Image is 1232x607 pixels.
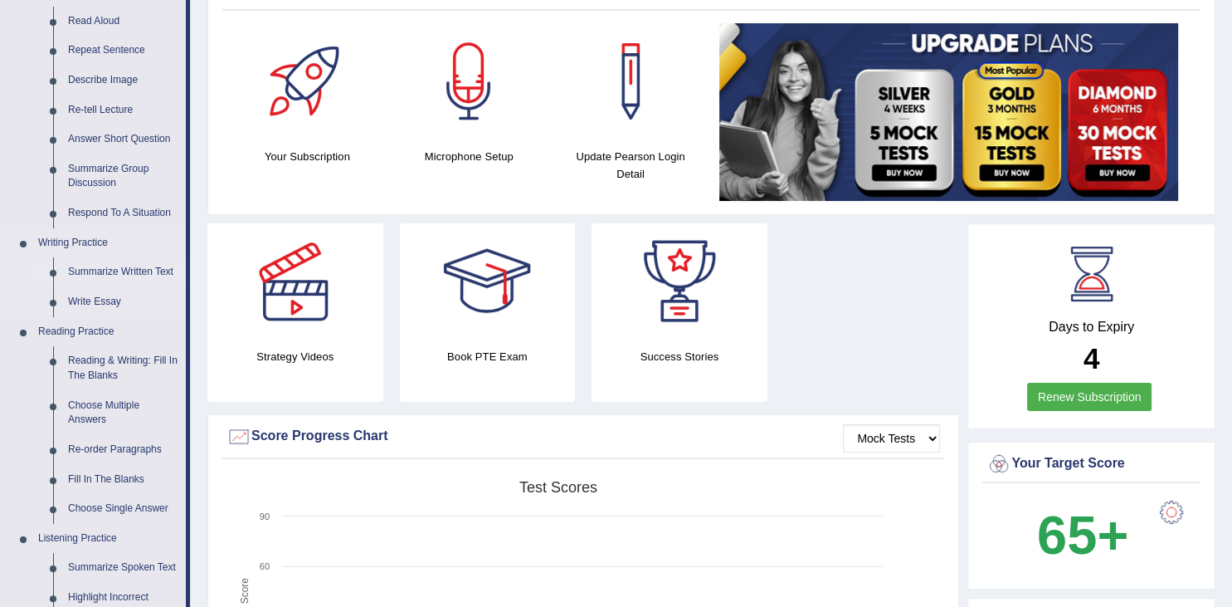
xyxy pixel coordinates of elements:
[61,198,186,228] a: Respond To A Situation
[235,148,380,165] h4: Your Subscription
[61,257,186,287] a: Summarize Written Text
[397,148,542,165] h4: Microphone Setup
[61,553,186,583] a: Summarize Spoken Text
[31,317,186,347] a: Reading Practice
[61,287,186,317] a: Write Essay
[260,561,270,571] text: 60
[61,125,186,154] a: Answer Short Question
[1037,505,1128,565] b: 65+
[61,95,186,125] a: Re-tell Lecture
[61,7,186,37] a: Read Aloud
[519,479,597,496] tspan: Test scores
[592,348,767,365] h4: Success Stories
[1083,342,1099,374] b: 4
[61,391,186,435] a: Choose Multiple Answers
[558,148,704,183] h4: Update Pearson Login Detail
[61,435,186,465] a: Re-order Paragraphs
[1027,383,1152,411] a: Renew Subscription
[61,465,186,495] a: Fill In The Blanks
[61,494,186,524] a: Choose Single Answer
[31,228,186,258] a: Writing Practice
[207,348,383,365] h4: Strategy Videos
[719,23,1178,201] img: small5.jpg
[61,66,186,95] a: Describe Image
[260,512,270,521] text: 90
[61,36,186,66] a: Repeat Sentence
[226,424,940,449] div: Score Progress Chart
[986,320,1196,335] h4: Days to Expiry
[61,346,186,390] a: Reading & Writing: Fill In The Blanks
[986,452,1196,477] div: Your Target Score
[31,524,186,554] a: Listening Practice
[61,154,186,198] a: Summarize Group Discussion
[400,348,576,365] h4: Book PTE Exam
[239,577,251,604] tspan: Score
